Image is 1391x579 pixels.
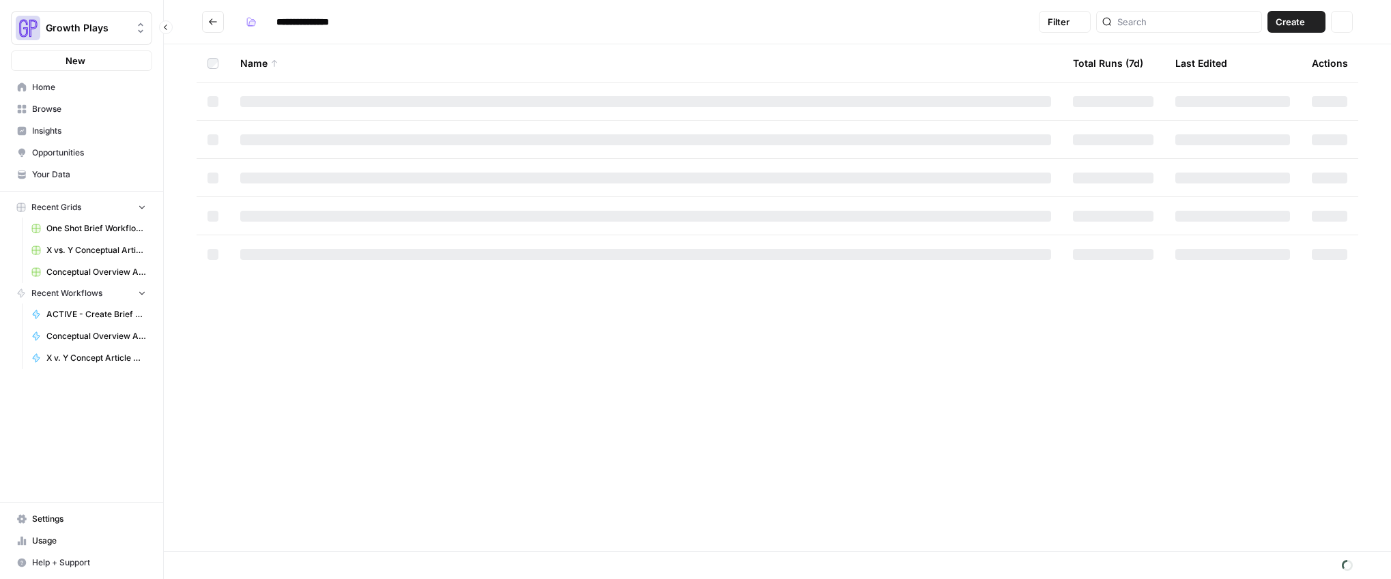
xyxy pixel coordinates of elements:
span: Recent Workflows [31,287,102,299]
a: Opportunities [11,142,152,164]
span: X v. Y Concept Article Generator [46,352,146,364]
a: Browse [11,98,152,120]
button: Filter [1039,11,1091,33]
span: New [66,54,85,68]
div: Actions [1312,44,1348,82]
span: Growth Plays [46,21,128,35]
span: Recent Grids [31,201,81,213]
img: Growth Plays Logo [16,16,40,40]
span: X vs. Y Conceptual Articles [46,244,146,256]
div: Last Edited [1175,44,1227,82]
a: ACTIVE - Create Brief Workflow [25,303,152,325]
span: Settings [32,513,146,525]
input: Search [1117,15,1256,29]
span: Browse [32,103,146,115]
span: ACTIVE - Create Brief Workflow [46,308,146,321]
button: Workspace: Growth Plays [11,11,152,45]
span: Usage [32,535,146,547]
div: Total Runs (7d) [1073,44,1143,82]
span: Help + Support [32,556,146,569]
button: Recent Grids [11,197,152,218]
a: Conceptual Overview Article Generator [25,325,152,347]
button: Recent Workflows [11,283,152,303]
span: Conceptual Overview Article Generator [46,330,146,342]
a: Insights [11,120,152,142]
a: X vs. Y Conceptual Articles [25,239,152,261]
a: Conceptual Overview Article Grid [25,261,152,283]
span: One Shot Brief Workflow Grid [46,222,146,235]
a: Usage [11,530,152,552]
span: Insights [32,125,146,137]
span: Conceptual Overview Article Grid [46,266,146,278]
span: Create [1276,15,1305,29]
a: One Shot Brief Workflow Grid [25,218,152,239]
div: Name [240,44,1051,82]
a: X v. Y Concept Article Generator [25,347,152,369]
a: Your Data [11,164,152,185]
span: Filter [1048,15,1070,29]
button: Go back [202,11,224,33]
button: Help + Support [11,552,152,574]
span: Your Data [32,168,146,181]
span: Home [32,81,146,93]
span: Opportunities [32,147,146,159]
button: Create [1267,11,1325,33]
a: Home [11,76,152,98]
button: New [11,50,152,71]
a: Settings [11,508,152,530]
